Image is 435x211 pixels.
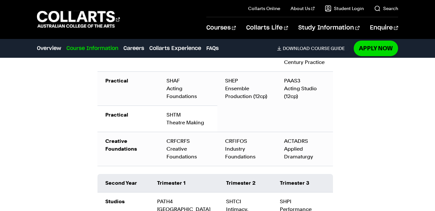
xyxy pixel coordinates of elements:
a: Study Information [298,17,359,39]
div: SHTM Theatre Making [166,111,210,127]
a: About Us [291,5,315,12]
a: DownloadCourse Guide [277,45,350,51]
td: Trimester 2 [218,174,272,192]
a: Collarts Life [246,17,288,39]
td: Second Year [97,174,149,192]
div: SHEP Ensemble Production (12cp) [225,77,269,100]
div: SHAF Acting Foundations [166,77,210,100]
a: Search [374,5,398,12]
a: Overview [37,44,61,52]
a: Student Login [325,5,364,12]
strong: Practical [105,78,128,84]
div: CRFCRFS Creative Foundations [166,137,210,161]
div: ACTADRS Applied Dramaturgy [284,137,325,161]
a: Apply Now [354,41,398,56]
a: Collarts Experience [149,44,201,52]
div: CRFIFOS Industry Foundations [225,137,269,161]
a: FAQs [206,44,219,52]
strong: Studios [105,198,125,205]
td: Trimester 1 [149,174,218,192]
a: Enquire [370,17,398,39]
div: PAAS3 Acting Studio (12cp) [284,77,325,100]
a: Collarts Online [248,5,280,12]
span: Download [283,45,310,51]
strong: Creative Foundations [105,138,137,152]
strong: Practical [105,112,128,118]
a: Careers [123,44,144,52]
div: Go to homepage [37,10,120,29]
a: Courses [206,17,236,39]
td: Trimester 3 [272,174,333,192]
a: Course Information [66,44,118,52]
